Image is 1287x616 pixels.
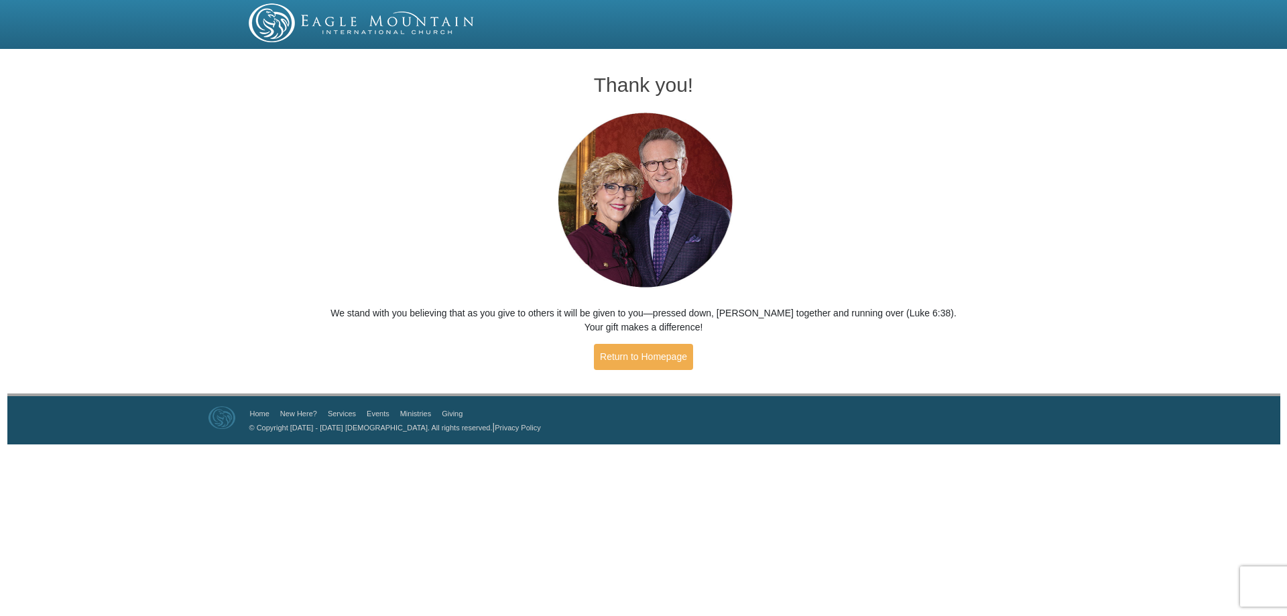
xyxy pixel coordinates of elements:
p: | [245,420,541,434]
a: © Copyright [DATE] - [DATE] [DEMOGRAPHIC_DATA]. All rights reserved. [249,424,493,432]
a: Giving [442,410,463,418]
img: Pastors George and Terri Pearsons [545,109,743,293]
a: Services [328,410,356,418]
h1: Thank you! [329,74,959,96]
p: We stand with you believing that as you give to others it will be given to you—pressed down, [PER... [329,306,959,334]
a: Return to Homepage [594,344,693,370]
a: Privacy Policy [495,424,540,432]
a: Events [367,410,389,418]
a: Ministries [400,410,431,418]
img: Eagle Mountain International Church [208,406,235,429]
img: EMIC [249,3,475,42]
a: Home [250,410,269,418]
a: New Here? [280,410,317,418]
